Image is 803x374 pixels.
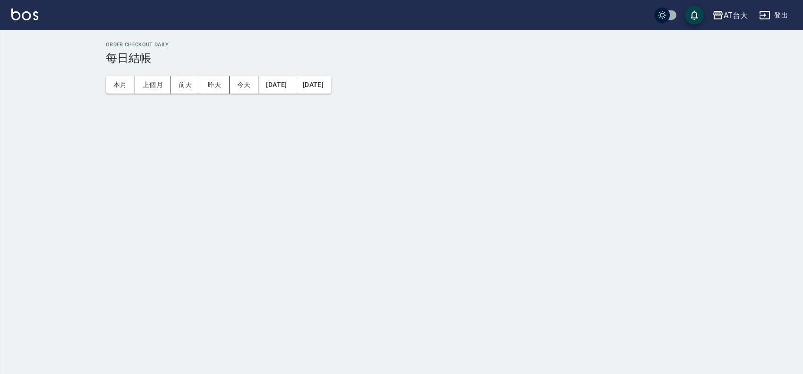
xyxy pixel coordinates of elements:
button: 本月 [106,76,135,94]
h2: Order checkout daily [106,42,792,48]
button: AT台大 [709,6,752,25]
button: 昨天 [200,76,230,94]
button: 上個月 [135,76,171,94]
img: Logo [11,9,38,20]
button: save [685,6,704,25]
button: 登出 [755,7,792,24]
button: 前天 [171,76,200,94]
h3: 每日結帳 [106,52,792,65]
button: [DATE] [295,76,331,94]
div: AT台大 [724,9,748,21]
button: 今天 [230,76,259,94]
button: [DATE] [258,76,295,94]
